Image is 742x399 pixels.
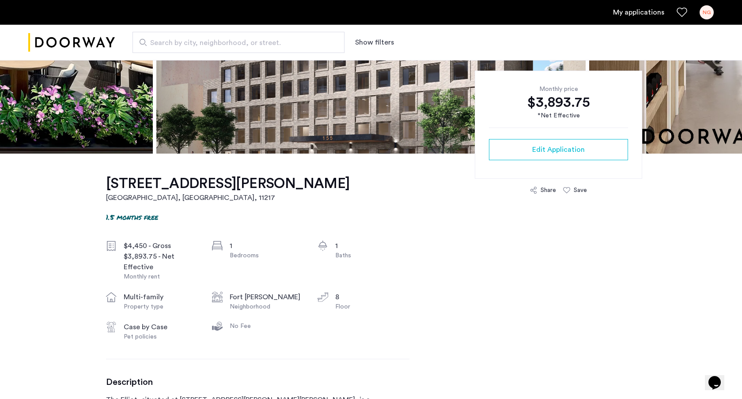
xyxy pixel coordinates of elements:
div: $3,893.75 - Net Effective [124,251,198,272]
span: Search by city, neighborhood, or street. [150,38,320,48]
div: Save [574,186,587,195]
div: Baths [335,251,409,260]
span: Edit Application [532,144,585,155]
a: Favorites [677,7,687,18]
h3: Description [106,377,409,388]
div: 1 [230,241,304,251]
h1: [STREET_ADDRESS][PERSON_NAME] [106,175,350,192]
div: Monthly rent [124,272,198,281]
a: [STREET_ADDRESS][PERSON_NAME][GEOGRAPHIC_DATA], [GEOGRAPHIC_DATA], 11217 [106,175,350,203]
img: logo [28,26,115,59]
div: Fort [PERSON_NAME] [230,292,304,302]
h2: [GEOGRAPHIC_DATA], [GEOGRAPHIC_DATA] , 11217 [106,192,350,203]
iframe: chat widget [705,364,733,390]
div: *Net Effective [489,111,628,120]
div: Bedrooms [230,251,304,260]
div: multi-family [124,292,198,302]
p: 1.5 months free [106,212,158,222]
div: $3,893.75 [489,94,628,111]
div: Neighborhood [230,302,304,311]
a: Cazamio logo [28,26,115,59]
a: My application [613,7,664,18]
div: 1 [335,241,409,251]
div: Pet policies [124,332,198,341]
input: Apartment Search [132,32,344,53]
div: Case by Case [124,322,198,332]
div: NG [700,5,714,19]
div: Monthly price [489,85,628,94]
button: Show or hide filters [355,37,394,48]
button: button [489,139,628,160]
div: No Fee [230,322,304,331]
div: 8 [335,292,409,302]
div: Property type [124,302,198,311]
div: Share [541,186,556,195]
div: $4,450 - Gross [124,241,198,251]
div: Floor [335,302,409,311]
